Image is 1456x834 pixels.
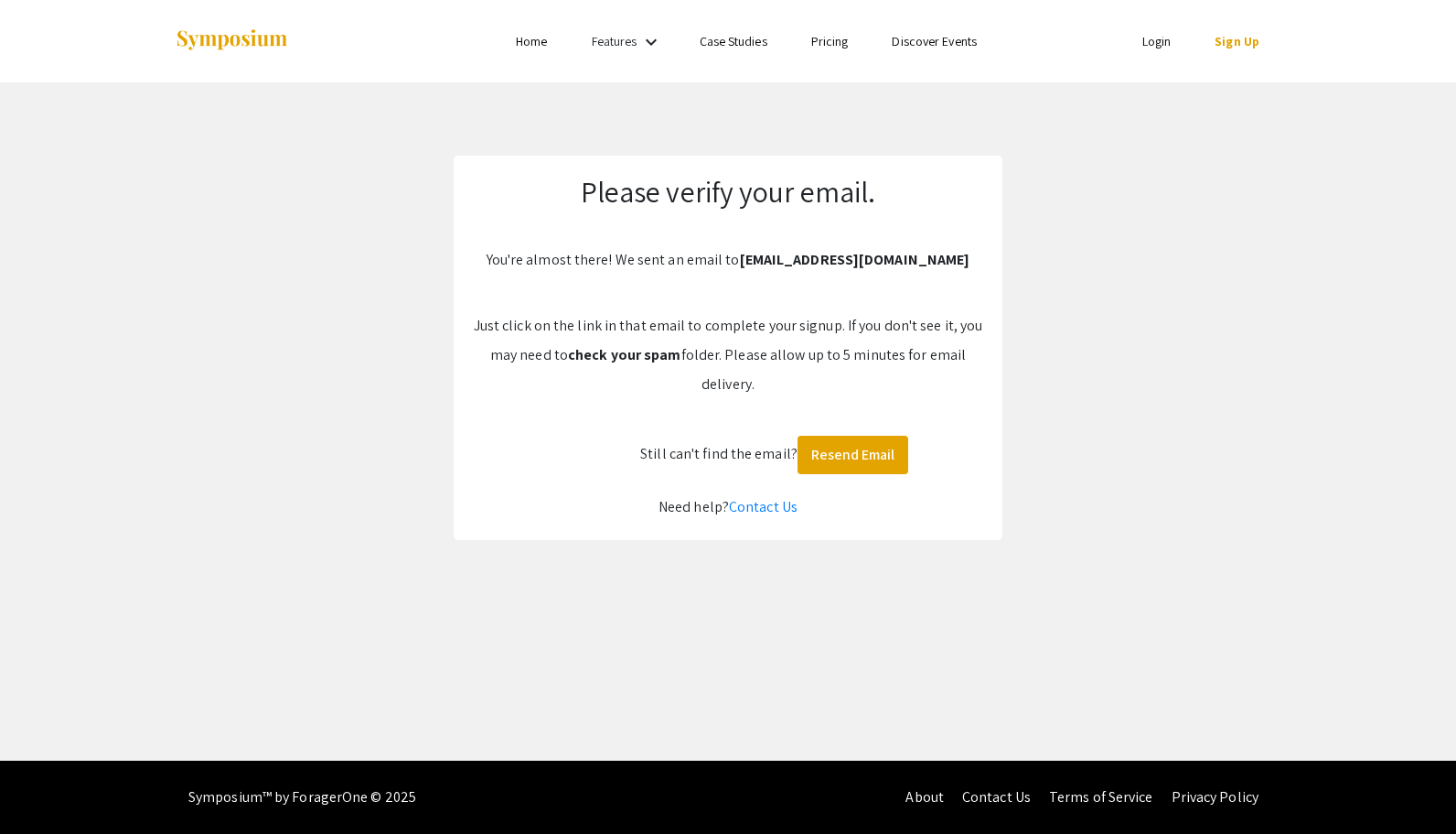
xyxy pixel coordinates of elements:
[592,33,637,49] a: Features
[14,752,78,820] iframe: Chat
[516,33,547,49] a: Home
[729,497,798,516] a: Contact Us
[700,33,767,49] a: Case Studies
[188,761,416,834] div: Symposium™ by ForagerOne © 2025
[905,787,944,807] a: About
[962,787,1031,807] a: Contact Us
[175,28,289,53] img: Symposium by ForagerOne
[892,33,977,49] a: Discover Events
[472,493,984,522] div: Need help?
[740,250,970,269] b: [EMAIL_ADDRESS][DOMAIN_NAME]
[798,436,908,474] button: Resend Email
[1172,787,1258,807] a: Privacy Policy
[472,174,984,209] h2: Please verify your email.
[568,345,681,364] b: check your spam
[472,311,984,399] p: Just click on the link in that email to complete your signup. If you don't see it, you may need t...
[1049,787,1153,807] a: Terms of Service
[1215,33,1259,49] a: Sign Up
[640,31,662,53] mat-icon: Expand Features list
[811,33,849,49] a: Pricing
[1142,33,1172,49] a: Login
[454,156,1002,540] div: You're almost there! We sent an email to Still can't find the email?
